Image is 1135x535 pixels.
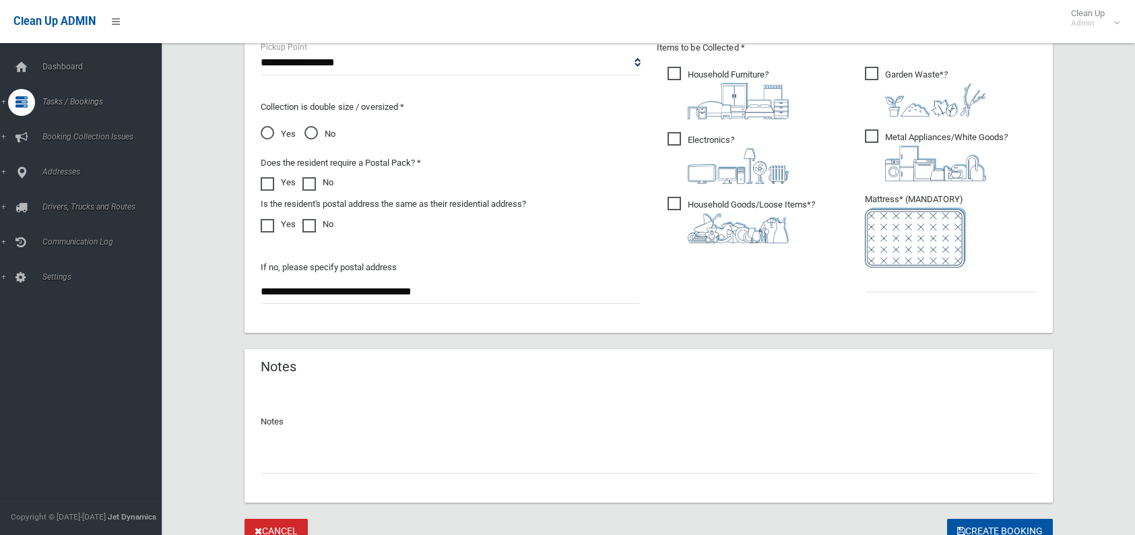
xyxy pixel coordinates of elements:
span: Drivers, Trucks and Routes [38,202,172,212]
p: Notes [261,414,1037,430]
img: 36c1b0289cb1767239cdd3de9e694f19.png [885,146,986,181]
span: Garden Waste* [865,67,986,117]
img: aa9efdbe659d29b613fca23ba79d85cb.png [688,83,789,119]
i: ? [885,132,1008,181]
span: Electronics [668,132,789,184]
header: Notes [245,354,313,380]
span: Settings [38,272,172,282]
i: ? [688,69,789,119]
label: Is the resident's postal address the same as their residential address? [261,196,526,212]
img: e7408bece873d2c1783593a074e5cb2f.png [865,208,966,267]
i: ? [885,69,986,117]
small: Admin [1071,18,1105,28]
span: Addresses [38,167,172,177]
i: ? [688,199,815,243]
img: 4fd8a5c772b2c999c83690221e5242e0.png [885,83,986,117]
i: ? [688,135,789,184]
span: Clean Up ADMIN [13,15,96,28]
p: Collection is double size / oversized * [261,99,641,115]
span: Household Goods/Loose Items* [668,197,815,243]
span: Yes [261,126,296,142]
span: Dashboard [38,62,172,71]
span: Tasks / Bookings [38,97,172,106]
label: No [302,216,333,232]
label: If no, please specify postal address [261,259,397,276]
span: Copyright © [DATE]-[DATE] [11,512,106,522]
span: Mattress* (MANDATORY) [865,194,1037,267]
img: b13cc3517677393f34c0a387616ef184.png [688,213,789,243]
span: No [304,126,335,142]
img: 394712a680b73dbc3d2a6a3a7ffe5a07.png [688,148,789,184]
label: No [302,175,333,191]
p: Items to be Collected * [657,40,1037,56]
span: Clean Up [1064,8,1118,28]
span: Household Furniture [668,67,789,119]
label: Yes [261,216,296,232]
span: Booking Collection Issues [38,132,172,141]
strong: Jet Dynamics [108,512,156,522]
label: Does the resident require a Postal Pack? * [261,155,421,171]
span: Metal Appliances/White Goods [865,129,1008,181]
span: Communication Log [38,237,172,247]
label: Yes [261,175,296,191]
